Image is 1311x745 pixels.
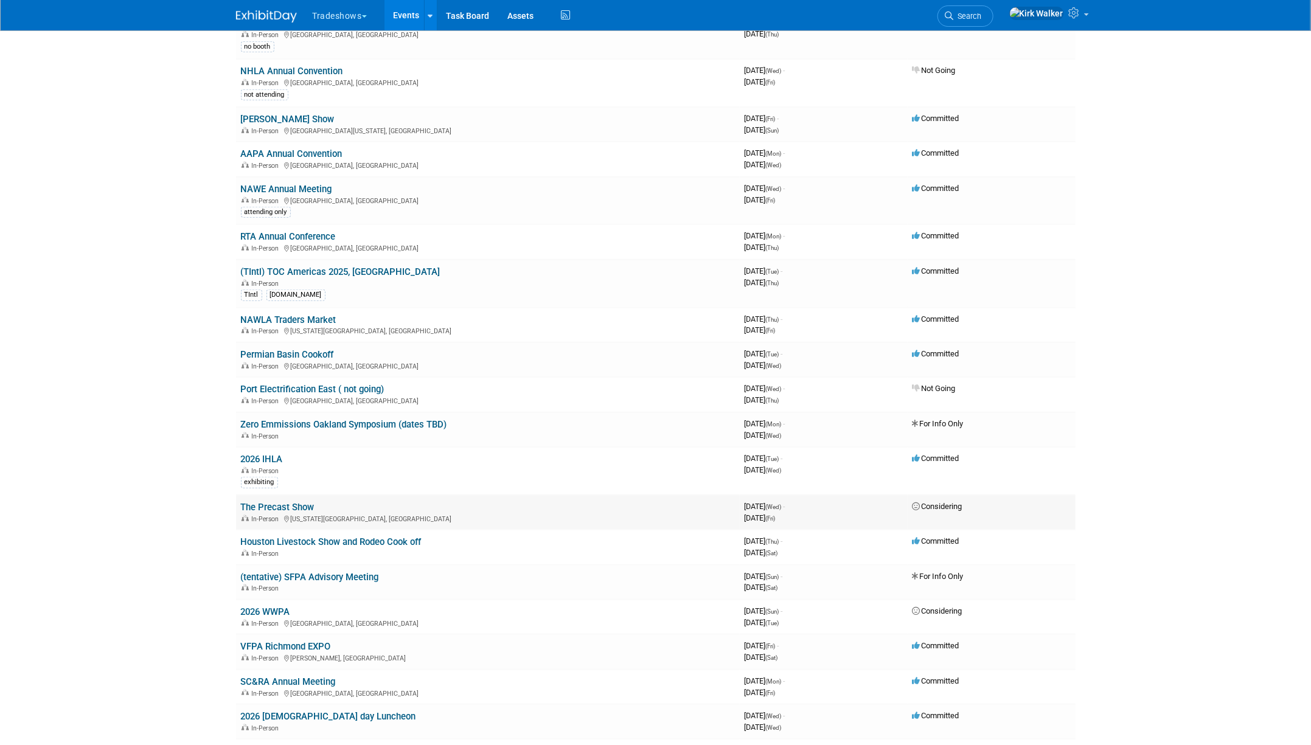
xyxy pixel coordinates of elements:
[241,454,283,465] a: 2026 IHLA
[252,127,283,135] span: In-Person
[242,127,249,133] img: In-Person Event
[766,397,779,404] span: (Thu)
[241,641,331,652] a: VFPA Richmond EXPO
[241,325,735,335] div: [US_STATE][GEOGRAPHIC_DATA], [GEOGRAPHIC_DATA]
[241,266,440,277] a: (TIntl) TOC Americas 2025, [GEOGRAPHIC_DATA]
[913,314,959,324] span: Committed
[242,79,249,85] img: In-Person Event
[784,711,785,720] span: -
[241,536,422,547] a: Houston Livestock Show and Rodeo Cook off
[252,550,283,558] span: In-Person
[242,280,249,286] img: In-Person Event
[913,711,959,720] span: Committed
[241,231,336,242] a: RTA Annual Conference
[766,79,776,86] span: (Fri)
[242,327,249,333] img: In-Person Event
[766,421,782,428] span: (Mon)
[913,502,962,511] span: Considering
[781,349,783,358] span: -
[766,197,776,204] span: (Fri)
[242,515,249,521] img: In-Person Event
[766,162,782,168] span: (Wed)
[913,114,959,123] span: Committed
[241,125,735,135] div: [GEOGRAPHIC_DATA][US_STATE], [GEOGRAPHIC_DATA]
[766,550,778,556] span: (Sat)
[745,502,785,511] span: [DATE]
[913,606,962,615] span: Considering
[242,397,249,403] img: In-Person Event
[745,653,778,662] span: [DATE]
[241,314,336,325] a: NAWLA Traders Market
[241,148,343,159] a: AAPA Annual Convention
[745,160,782,169] span: [DATE]
[745,384,785,393] span: [DATE]
[745,29,779,38] span: [DATE]
[252,244,283,252] span: In-Person
[745,419,785,428] span: [DATE]
[241,184,332,195] a: NAWE Annual Meeting
[242,244,249,251] img: In-Person Event
[777,641,779,650] span: -
[242,690,249,696] img: In-Person Event
[745,114,779,123] span: [DATE]
[252,690,283,698] span: In-Person
[745,722,782,732] span: [DATE]
[913,419,964,428] span: For Info Only
[745,325,776,334] span: [DATE]
[745,148,785,158] span: [DATE]
[1009,7,1064,20] img: Kirk Walker
[241,349,334,360] a: Permian Basin Cookoff
[745,77,776,86] span: [DATE]
[766,690,776,696] span: (Fri)
[745,66,785,75] span: [DATE]
[781,454,783,463] span: -
[241,653,735,662] div: [PERSON_NAME], [GEOGRAPHIC_DATA]
[913,231,959,240] span: Committed
[252,397,283,405] span: In-Person
[241,195,735,205] div: [GEOGRAPHIC_DATA], [GEOGRAPHIC_DATA]
[766,432,782,439] span: (Wed)
[241,160,735,170] div: [GEOGRAPHIC_DATA], [GEOGRAPHIC_DATA]
[241,676,336,687] a: SC&RA Annual Meeting
[241,384,384,395] a: Port Electrification East ( not going)
[241,66,343,77] a: NHLA Annual Convention
[745,606,783,615] span: [DATE]
[252,79,283,87] span: In-Person
[781,572,783,581] span: -
[745,641,779,650] span: [DATE]
[241,77,735,87] div: [GEOGRAPHIC_DATA], [GEOGRAPHIC_DATA]
[745,454,783,463] span: [DATE]
[252,280,283,288] span: In-Person
[242,724,249,730] img: In-Person Event
[777,114,779,123] span: -
[252,162,283,170] span: In-Person
[766,327,776,334] span: (Fri)
[937,5,993,27] a: Search
[766,362,782,369] span: (Wed)
[242,584,249,591] img: In-Person Event
[242,31,249,37] img: In-Person Event
[241,688,735,698] div: [GEOGRAPHIC_DATA], [GEOGRAPHIC_DATA]
[241,29,735,39] div: [GEOGRAPHIC_DATA], [GEOGRAPHIC_DATA]
[766,185,782,192] span: (Wed)
[766,280,779,286] span: (Thu)
[241,395,735,405] div: [GEOGRAPHIC_DATA], [GEOGRAPHIC_DATA]
[784,384,785,393] span: -
[784,66,785,75] span: -
[784,231,785,240] span: -
[766,386,782,392] span: (Wed)
[745,548,778,557] span: [DATE]
[252,620,283,628] span: In-Person
[241,477,278,488] div: exhibiting
[766,316,779,323] span: (Thu)
[252,31,283,39] span: In-Person
[252,362,283,370] span: In-Person
[241,114,335,125] a: [PERSON_NAME] Show
[745,513,776,522] span: [DATE]
[252,467,283,475] span: In-Person
[252,584,283,592] span: In-Person
[913,349,959,358] span: Committed
[784,419,785,428] span: -
[242,432,249,438] img: In-Person Event
[242,550,249,556] img: In-Person Event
